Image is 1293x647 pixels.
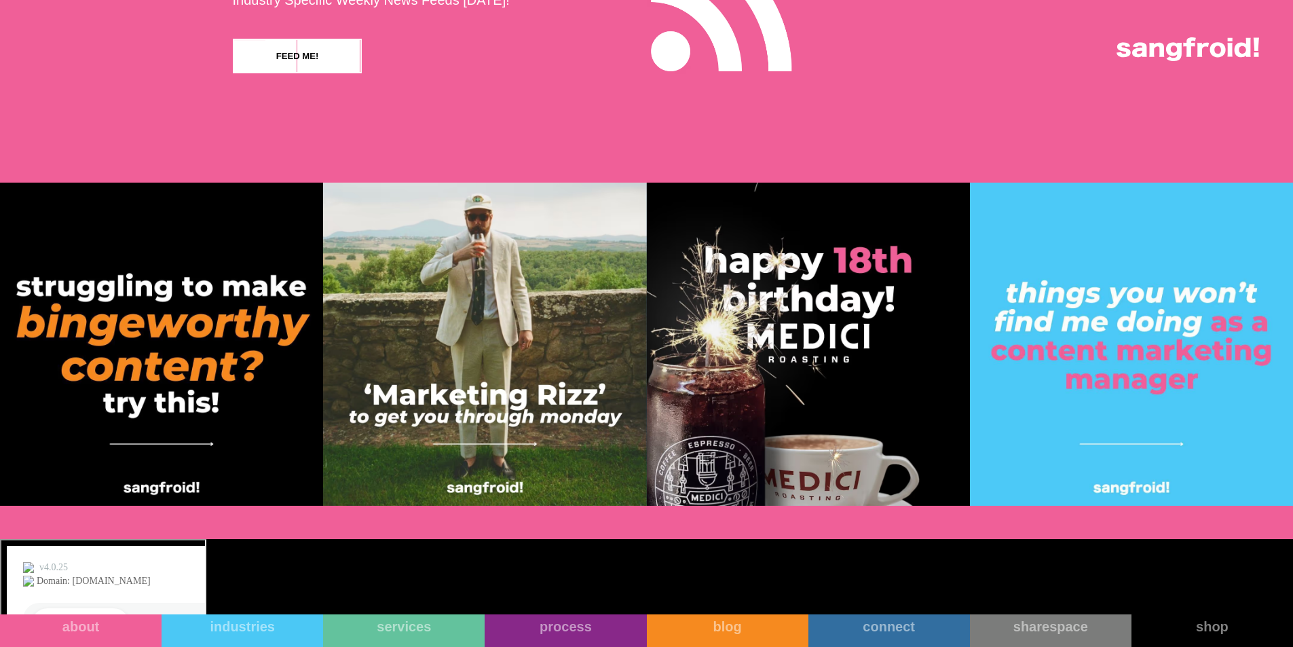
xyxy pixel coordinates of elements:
div: Domain Overview [52,80,121,89]
div: blog [647,618,808,635]
div: v 4.0.25 [38,22,67,33]
a: process [485,614,646,647]
img: logo_orange.svg [22,22,33,33]
div: sharespace [970,618,1131,635]
div: services [323,618,485,635]
div: Domain: [DOMAIN_NAME] [35,35,149,46]
div: connect [808,618,970,635]
a: services [323,614,485,647]
div: industries [162,618,323,635]
img: website_grey.svg [22,35,33,46]
a: shop [1131,614,1293,647]
div: process [485,618,646,635]
div: Keywords by Traffic [150,80,229,89]
a: industries [162,614,323,647]
a: sharespace [970,614,1131,647]
img: tab_keywords_by_traffic_grey.svg [135,79,146,90]
a: connect [808,614,970,647]
a: privacy policy [527,257,567,264]
a: blog [647,614,808,647]
img: tab_domain_overview_orange.svg [37,79,48,90]
div: shop [1131,618,1293,635]
img: logo [1117,37,1259,61]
